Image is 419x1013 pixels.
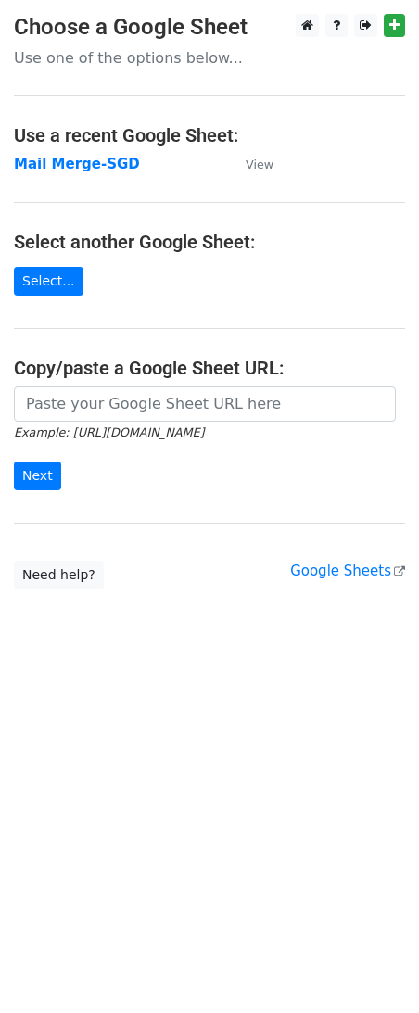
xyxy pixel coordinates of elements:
a: Select... [14,267,83,296]
iframe: Chat Widget [326,924,419,1013]
input: Next [14,462,61,490]
a: Google Sheets [290,563,405,579]
a: Mail Merge-SGD [14,156,140,172]
h4: Select another Google Sheet: [14,231,405,253]
h3: Choose a Google Sheet [14,14,405,41]
h4: Use a recent Google Sheet: [14,124,405,146]
p: Use one of the options below... [14,48,405,68]
input: Paste your Google Sheet URL here [14,386,396,422]
a: Need help? [14,561,104,589]
a: View [227,156,273,172]
small: View [246,158,273,171]
small: Example: [URL][DOMAIN_NAME] [14,425,204,439]
h4: Copy/paste a Google Sheet URL: [14,357,405,379]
